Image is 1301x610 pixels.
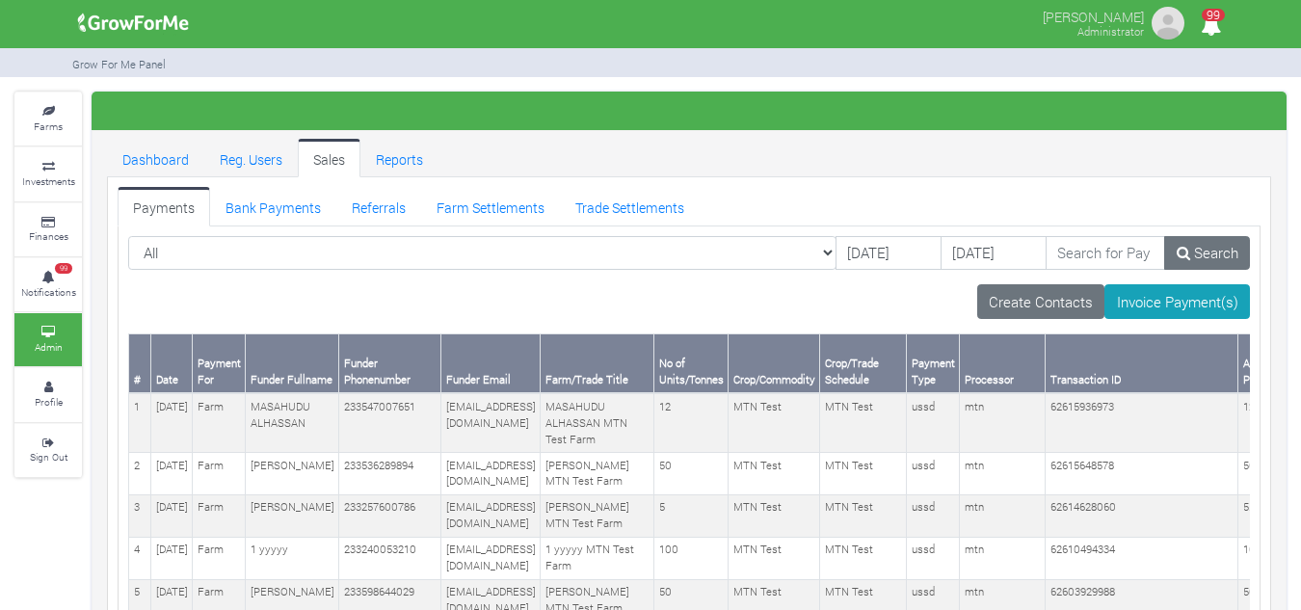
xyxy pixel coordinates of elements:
td: [DATE] [151,393,193,452]
th: Processor [960,334,1046,393]
td: ussd [907,494,960,537]
td: 100.00 [1238,537,1290,579]
small: Sign Out [30,450,67,464]
td: 12 [654,393,729,452]
th: Funder Phonenumber [339,334,441,393]
a: 99 [1192,18,1230,37]
th: # [129,334,151,393]
img: growforme image [71,4,196,42]
td: 5.00 [1238,494,1290,537]
td: [EMAIL_ADDRESS][DOMAIN_NAME] [441,453,541,495]
a: Sales [298,139,360,177]
a: Sign Out [14,424,82,477]
span: 99 [55,263,72,275]
th: No of Units/Tonnes [654,334,729,393]
td: Farm [193,453,246,495]
td: Farm [193,537,246,579]
a: Profile [14,368,82,421]
a: Investments [14,147,82,200]
td: MTN Test [820,393,907,452]
th: Amount Paid [1238,334,1290,393]
img: growforme image [1149,4,1187,42]
td: 2 [129,453,151,495]
a: 99 Notifications [14,258,82,311]
td: 233536289894 [339,453,441,495]
td: MASAHUDU ALHASSAN [246,393,339,452]
td: 50.00 [1238,453,1290,495]
small: Notifications [21,285,76,299]
td: 1 yyyyy [246,537,339,579]
td: [DATE] [151,453,193,495]
td: 5 [654,494,729,537]
td: 1 [129,393,151,452]
td: ussd [907,453,960,495]
a: Admin [14,313,82,366]
a: Reg. Users [204,139,298,177]
td: MTN Test [820,453,907,495]
td: 233240053210 [339,537,441,579]
td: 233547007651 [339,393,441,452]
span: 99 [1202,9,1225,21]
td: mtn [960,537,1046,579]
td: 1 yyyyy MTN Test Farm [541,537,654,579]
td: [EMAIL_ADDRESS][DOMAIN_NAME] [441,537,541,579]
a: Farm Settlements [421,187,560,225]
td: MTN Test [729,494,820,537]
a: Farms [14,93,82,146]
th: Date [151,334,193,393]
td: 4 [129,537,151,579]
td: 62615936973 [1046,393,1238,452]
small: Finances [29,229,68,243]
td: [PERSON_NAME] [246,494,339,537]
td: ussd [907,393,960,452]
td: 62615648578 [1046,453,1238,495]
th: Funder Fullname [246,334,339,393]
td: 12.00 [1238,393,1290,452]
td: ussd [907,537,960,579]
td: mtn [960,453,1046,495]
input: DD/MM/YYYY [941,236,1047,271]
th: Payment Type [907,334,960,393]
th: Funder Email [441,334,541,393]
td: [EMAIL_ADDRESS][DOMAIN_NAME] [441,494,541,537]
a: Trade Settlements [560,187,700,225]
td: 62614628060 [1046,494,1238,537]
a: Search [1164,236,1250,271]
a: Create Contacts [977,284,1105,319]
td: [DATE] [151,537,193,579]
a: Invoice Payment(s) [1104,284,1250,319]
p: [PERSON_NAME] [1043,4,1144,27]
td: MTN Test [820,494,907,537]
small: Farms [34,119,63,133]
small: Administrator [1077,24,1144,39]
td: mtn [960,393,1046,452]
td: [PERSON_NAME] MTN Test Farm [541,453,654,495]
td: [PERSON_NAME] [246,453,339,495]
a: Bank Payments [210,187,336,225]
a: Dashboard [107,139,204,177]
input: DD/MM/YYYY [836,236,942,271]
td: mtn [960,494,1046,537]
td: 50 [654,453,729,495]
small: Grow For Me Panel [72,57,166,71]
td: 233257600786 [339,494,441,537]
small: Profile [35,395,63,409]
a: Payments [118,187,210,225]
small: Investments [22,174,75,188]
td: MTN Test [729,537,820,579]
td: 62610494334 [1046,537,1238,579]
td: [DATE] [151,494,193,537]
input: Search for Payments [1046,236,1166,271]
td: 3 [129,494,151,537]
td: Farm [193,393,246,452]
small: Admin [35,340,63,354]
th: Crop/Trade Schedule [820,334,907,393]
th: Crop/Commodity [729,334,820,393]
td: [EMAIL_ADDRESS][DOMAIN_NAME] [441,393,541,452]
td: MTN Test [729,393,820,452]
td: 100 [654,537,729,579]
td: MASAHUDU ALHASSAN MTN Test Farm [541,393,654,452]
a: Reports [360,139,438,177]
a: Referrals [336,187,421,225]
th: Farm/Trade Title [541,334,654,393]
